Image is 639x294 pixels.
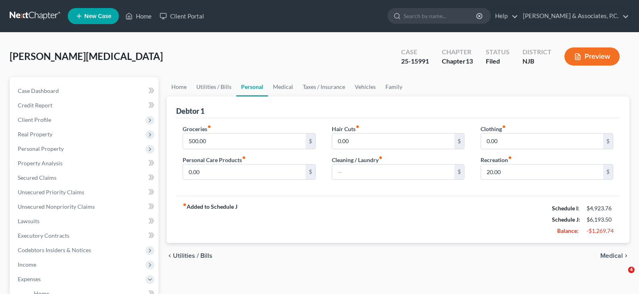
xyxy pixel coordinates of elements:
input: Search by name... [404,8,477,23]
div: 25-15991 [401,57,429,66]
a: Family [381,77,407,97]
strong: Schedule I: [552,205,579,212]
a: Unsecured Nonpriority Claims [11,199,158,214]
a: Taxes / Insurance [298,77,350,97]
a: Home [121,9,156,23]
div: District [522,47,552,57]
span: 4 [628,267,635,273]
span: New Case [84,13,111,19]
label: Groceries [183,125,211,133]
div: $ [306,134,315,149]
i: chevron_left [167,253,173,259]
label: Hair Cuts [332,125,360,133]
label: Clothing [481,125,506,133]
i: fiber_manual_record [356,125,360,129]
div: Status [486,47,510,57]
i: fiber_manual_record [379,156,383,160]
div: Debtor 1 [176,106,204,116]
a: Executory Contracts [11,228,158,243]
a: Secured Claims [11,171,158,185]
i: fiber_manual_record [207,125,211,129]
a: Case Dashboard [11,84,158,98]
a: Help [491,9,518,23]
input: -- [183,164,305,180]
div: $6,193.50 [587,216,613,224]
a: [PERSON_NAME] & Associates, P.C. [519,9,629,23]
a: Vehicles [350,77,381,97]
div: Filed [486,57,510,66]
span: [PERSON_NAME][MEDICAL_DATA] [10,50,163,62]
a: Lawsuits [11,214,158,228]
a: Credit Report [11,98,158,113]
strong: Added to Schedule J [183,203,237,236]
i: fiber_manual_record [502,125,506,129]
span: Lawsuits [18,218,40,224]
span: Unsecured Priority Claims [18,189,84,195]
input: -- [183,134,305,149]
label: Cleaning / Laundry [332,156,383,164]
strong: Balance: [557,227,579,234]
div: NJB [522,57,552,66]
label: Personal Care Products [183,156,246,164]
span: Expenses [18,275,41,282]
span: Unsecured Nonpriority Claims [18,203,95,210]
div: Case [401,47,429,57]
span: Income [18,261,36,268]
span: Case Dashboard [18,87,59,94]
span: Medical [600,253,623,259]
i: fiber_manual_record [183,203,187,207]
i: chevron_right [623,253,629,259]
strong: Schedule J: [552,216,580,223]
span: Property Analysis [18,160,62,167]
a: Utilities / Bills [191,77,236,97]
input: -- [332,164,454,180]
div: $ [454,164,464,180]
span: Personal Property [18,145,64,152]
input: -- [332,134,454,149]
span: Utilities / Bills [173,253,212,259]
button: Preview [564,47,620,66]
button: Medical chevron_right [600,253,629,259]
div: Chapter [442,57,473,66]
i: fiber_manual_record [242,156,246,160]
a: Home [167,77,191,97]
div: Chapter [442,47,473,57]
div: $ [603,164,613,180]
a: Medical [268,77,298,97]
div: $ [603,134,613,149]
div: $ [306,164,315,180]
a: Unsecured Priority Claims [11,185,158,199]
span: Secured Claims [18,174,56,181]
i: fiber_manual_record [508,156,512,160]
span: 13 [466,57,473,65]
label: Recreation [481,156,512,164]
span: Codebtors Insiders & Notices [18,247,91,253]
a: Property Analysis [11,156,158,171]
input: -- [481,164,603,180]
div: $ [454,134,464,149]
span: Executory Contracts [18,232,69,239]
span: Client Profile [18,116,51,123]
a: Personal [236,77,268,97]
div: $4,923.76 [587,204,613,212]
input: -- [481,134,603,149]
button: chevron_left Utilities / Bills [167,253,212,259]
iframe: Intercom live chat [612,267,631,286]
a: Client Portal [156,9,208,23]
div: -$1,269.74 [587,227,613,235]
span: Credit Report [18,102,52,109]
span: Real Property [18,131,52,138]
